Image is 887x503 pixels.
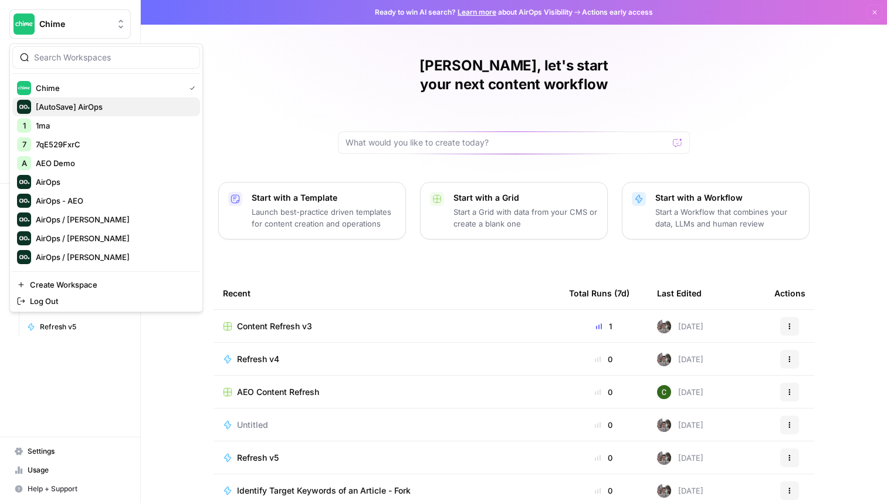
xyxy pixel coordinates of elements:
[569,353,638,365] div: 0
[17,81,31,95] img: Chime Logo
[458,8,496,16] a: Learn more
[36,251,191,263] span: AirOps / [PERSON_NAME]
[237,419,268,431] span: Untitled
[36,232,191,244] span: AirOps / [PERSON_NAME]
[657,418,703,432] div: [DATE]
[17,100,31,114] img: [AutoSave] AirOps Logo
[223,485,550,497] a: Identify Target Keywords of an Article - Fork
[39,18,110,30] span: Chime
[17,175,31,189] img: AirOps Logo
[657,277,702,309] div: Last Edited
[657,319,703,333] div: [DATE]
[237,485,411,497] span: Identify Target Keywords of an Article - Fork
[657,352,703,366] div: [DATE]
[569,452,638,464] div: 0
[30,295,191,307] span: Log Out
[30,279,191,291] span: Create Workspace
[223,386,550,398] a: AEO Content Refresh
[622,182,810,239] button: Start with a WorkflowStart a Workflow that combines your data, LLMs and human review
[36,157,191,169] span: AEO Demo
[13,13,35,35] img: Chime Logo
[36,120,191,131] span: 1ma
[223,452,550,464] a: Refresh v5
[453,206,598,229] p: Start a Grid with data from your CMS or create a blank one
[237,386,319,398] span: AEO Content Refresh
[338,56,690,94] h1: [PERSON_NAME], let's start your next content workflow
[9,480,131,498] button: Help + Support
[346,137,668,148] input: What would you like to create today?
[17,250,31,264] img: AirOps / Darley Barreto Logo
[223,277,550,309] div: Recent
[657,451,671,465] img: a2mlt6f1nb2jhzcjxsuraj5rj4vi
[12,276,200,293] a: Create Workspace
[237,452,279,464] span: Refresh v5
[657,484,703,498] div: [DATE]
[36,82,180,94] span: Chime
[223,353,550,365] a: Refresh v4
[9,461,131,480] a: Usage
[237,320,312,332] span: Content Refresh v3
[17,231,31,245] img: AirOps / Daniel Prazeres Logo
[569,320,638,332] div: 1
[657,484,671,498] img: a2mlt6f1nb2jhzcjxsuraj5rj4vi
[569,277,629,309] div: Total Runs (7d)
[657,385,703,399] div: [DATE]
[17,194,31,208] img: AirOps - AEO Logo
[36,101,191,113] span: [AutoSave] AirOps
[23,120,26,131] span: 1
[657,385,671,399] img: 14qrvic887bnlg6dzgoj39zarp80
[22,157,27,169] span: A
[36,176,191,188] span: AirOps
[657,451,703,465] div: [DATE]
[237,353,279,365] span: Refresh v4
[28,465,126,475] span: Usage
[12,293,200,309] a: Log Out
[569,419,638,431] div: 0
[657,418,671,432] img: a2mlt6f1nb2jhzcjxsuraj5rj4vi
[17,212,31,227] img: AirOps / Caio Lucena Logo
[9,442,131,461] a: Settings
[9,43,203,312] div: Workspace: Chime
[655,192,800,204] p: Start with a Workflow
[218,182,406,239] button: Start with a TemplateLaunch best-practice driven templates for content creation and operations
[223,419,550,431] a: Untitled
[420,182,608,239] button: Start with a GridStart a Grid with data from your CMS or create a blank one
[22,139,26,150] span: 7
[774,277,805,309] div: Actions
[9,9,131,39] button: Workspace: Chime
[36,214,191,225] span: AirOps / [PERSON_NAME]
[655,206,800,229] p: Start a Workflow that combines your data, LLMs and human review
[40,322,126,332] span: Refresh v5
[36,139,191,150] span: 7qE529FxrC
[453,192,598,204] p: Start with a Grid
[569,485,638,497] div: 0
[28,484,126,494] span: Help + Support
[22,318,131,336] a: Refresh v5
[375,7,573,18] span: Ready to win AI search? about AirOps Visibility
[36,195,191,207] span: AirOps - AEO
[252,192,396,204] p: Start with a Template
[569,386,638,398] div: 0
[223,320,550,332] a: Content Refresh v3
[657,319,671,333] img: a2mlt6f1nb2jhzcjxsuraj5rj4vi
[28,446,126,457] span: Settings
[34,52,192,63] input: Search Workspaces
[657,352,671,366] img: a2mlt6f1nb2jhzcjxsuraj5rj4vi
[582,7,653,18] span: Actions early access
[252,206,396,229] p: Launch best-practice driven templates for content creation and operations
